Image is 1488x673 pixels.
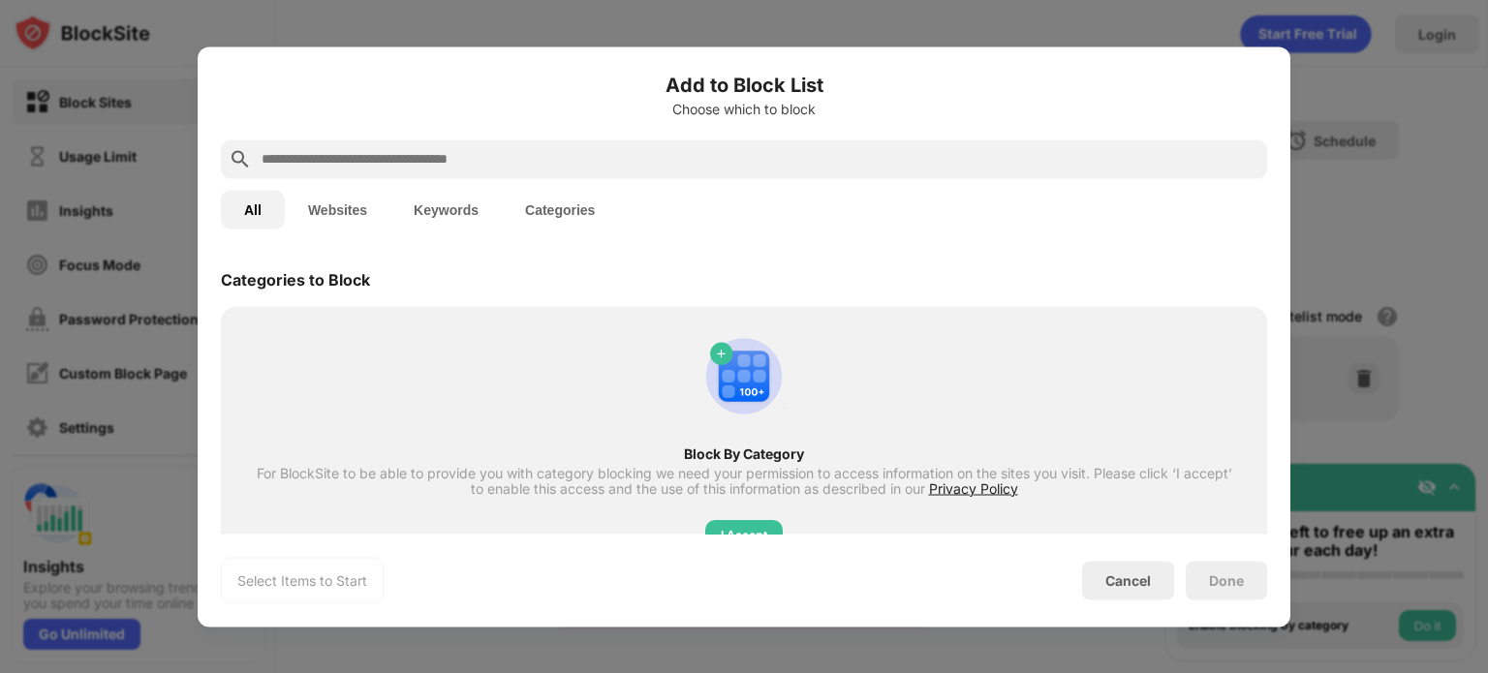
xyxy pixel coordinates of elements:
div: Block By Category [256,445,1232,461]
div: I Accept [721,525,767,544]
img: search.svg [229,147,252,170]
button: Keywords [390,190,502,229]
button: Websites [285,190,390,229]
button: All [221,190,285,229]
img: category-add.svg [697,329,790,422]
div: Cancel [1105,572,1151,589]
div: Select Items to Start [237,570,367,590]
span: Privacy Policy [929,479,1018,496]
div: For BlockSite to be able to provide you with category blocking we need your permission to access ... [256,465,1232,496]
div: Choose which to block [221,101,1267,116]
div: Done [1209,572,1244,588]
h6: Add to Block List [221,70,1267,99]
button: Categories [502,190,618,229]
div: Categories to Block [221,269,370,289]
